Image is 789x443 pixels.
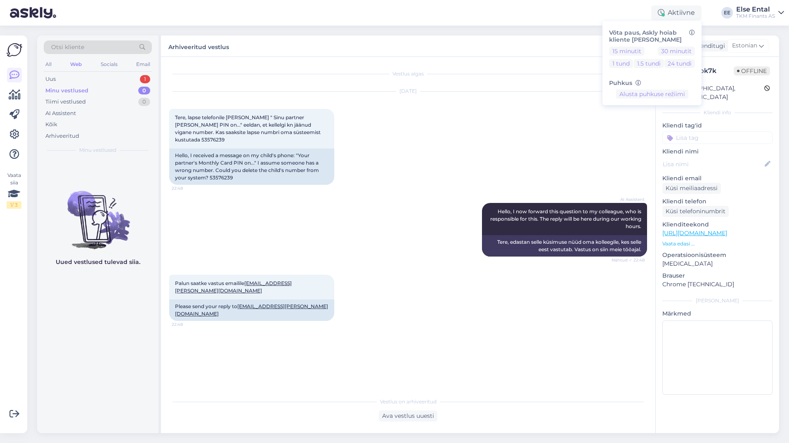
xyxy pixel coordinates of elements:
[138,98,150,106] div: 0
[135,59,152,70] div: Email
[37,176,158,250] img: No chats
[380,398,437,405] span: Vestlus on arhiveeritud
[51,43,84,52] span: Otsi kliente
[634,59,664,68] button: 1.5 tundi
[169,70,647,78] div: Vestlus algas
[175,280,292,294] span: Palun saatke vastus emailile
[682,66,734,76] div: # 2rfxbk7k
[662,132,772,144] input: Lisa tag
[734,66,770,75] span: Offline
[662,271,772,280] p: Brauser
[662,206,729,217] div: Küsi telefoninumbrit
[7,42,22,58] img: Askly Logo
[140,75,150,83] div: 1
[138,87,150,95] div: 0
[662,174,772,183] p: Kliendi email
[45,120,57,129] div: Kõik
[56,258,140,266] p: Uued vestlused tulevad siia.
[79,146,116,154] span: Minu vestlused
[662,259,772,268] p: [MEDICAL_DATA]
[7,201,21,209] div: 1 / 3
[736,6,775,13] div: Else Ental
[45,132,79,140] div: Arhiveeritud
[736,13,775,19] div: TKM Finants AS
[662,109,772,116] div: Kliendi info
[732,41,757,50] span: Estonian
[662,197,772,206] p: Kliendi telefon
[490,208,643,229] span: Hello, I now forward this question to my colleague, who is responsible for this. The reply will b...
[663,160,763,169] input: Lisa nimi
[45,87,88,95] div: Minu vestlused
[379,410,437,422] div: Ava vestlus uuesti
[172,185,203,191] span: 22:48
[45,109,76,118] div: AI Assistent
[45,75,56,83] div: Uus
[665,84,764,101] div: [GEOGRAPHIC_DATA], [GEOGRAPHIC_DATA]
[662,297,772,304] div: [PERSON_NAME]
[662,183,721,194] div: Küsi meiliaadressi
[612,257,645,263] span: Nähtud ✓ 22:48
[662,121,772,130] p: Kliendi tag'id
[609,29,695,43] h6: Võta paus, Askly hoiab kliente [PERSON_NAME]
[609,80,695,87] h6: Puhkus
[609,59,633,68] button: 1 tund
[690,42,725,50] div: Klienditugi
[662,280,772,289] p: Chrome [TECHNICAL_ID]
[662,147,772,156] p: Kliendi nimi
[609,47,645,56] button: 15 minutit
[175,114,322,143] span: Tere, lapse telefonile [PERSON_NAME] " Sinu partner [PERSON_NAME] PIN on..." eeldan, et kellelgi ...
[168,40,229,52] label: Arhiveeritud vestlus
[651,5,702,20] div: Aktiivne
[736,6,784,19] a: Else EntalTKM Finants AS
[662,220,772,229] p: Klienditeekond
[662,240,772,247] p: Vaata edasi ...
[44,59,53,70] div: All
[175,303,328,317] a: [EMAIL_ADDRESS][PERSON_NAME][DOMAIN_NAME]
[169,148,334,185] div: Hello, I received a message on my child's phone: "Your partner's Monthly Card PIN on..." I assume...
[169,299,334,321] div: Please send your reply to
[662,229,727,237] a: [URL][DOMAIN_NAME]
[7,172,21,209] div: Vaata siia
[45,98,86,106] div: Tiimi vestlused
[662,309,772,318] p: Märkmed
[99,59,119,70] div: Socials
[172,321,203,328] span: 22:48
[69,59,83,70] div: Web
[169,87,647,95] div: [DATE]
[616,90,688,99] button: Alusta puhkuse režiimi
[614,196,645,203] span: AI Assistent
[721,7,733,19] div: EE
[482,235,647,257] div: Tere, edastan selle küsimuse nüüd oma kolleegile, kes selle eest vastutab. Vastus on siin meie tö...
[664,59,695,68] button: 24 tundi
[662,251,772,259] p: Operatsioonisüsteem
[658,47,695,56] button: 30 minutit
